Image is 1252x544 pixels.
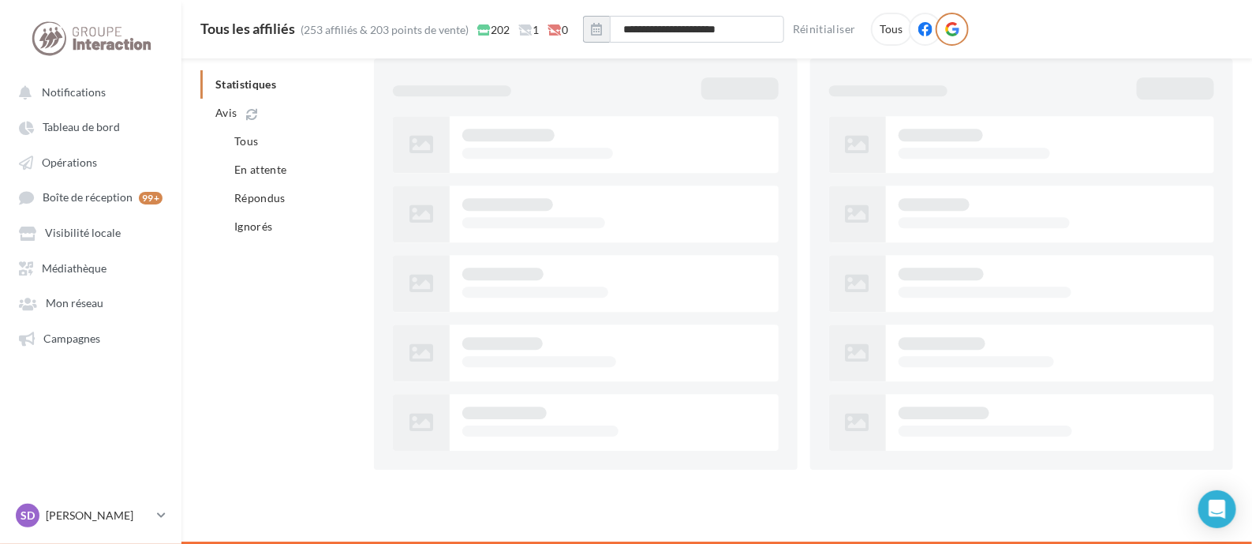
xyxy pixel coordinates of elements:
[43,191,133,204] span: Boîte de réception
[42,85,106,99] span: Notifications
[45,227,121,240] span: Visibilité locale
[43,332,100,345] span: Campagnes
[9,324,172,352] a: Campagnes
[42,156,97,169] span: Opérations
[215,105,237,121] span: Avis
[234,219,272,233] span: Ignorés
[46,508,151,523] p: [PERSON_NAME]
[13,501,169,531] a: SD [PERSON_NAME]
[301,22,469,38] div: (253 affiliés & 203 points de vente)
[787,20,862,39] button: Réinitialiser
[234,191,286,204] span: Répondus
[9,182,172,212] a: Boîte de réception 99+
[871,13,913,46] div: Tous
[43,121,120,134] span: Tableau de bord
[139,192,163,204] div: 99+
[9,288,172,317] a: Mon réseau
[9,77,166,106] button: Notifications
[21,508,35,523] span: SD
[477,22,510,38] span: 202
[518,22,539,38] span: 1
[234,134,258,148] span: Tous
[9,218,172,246] a: Visibilité locale
[9,253,172,282] a: Médiathèque
[548,22,568,38] span: 0
[234,163,287,176] span: En attente
[42,261,107,275] span: Médiathèque
[9,112,172,141] a: Tableau de bord
[1198,490,1236,528] div: Open Intercom Messenger
[46,297,103,310] span: Mon réseau
[9,148,172,176] a: Opérations
[200,21,295,36] div: Tous les affiliés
